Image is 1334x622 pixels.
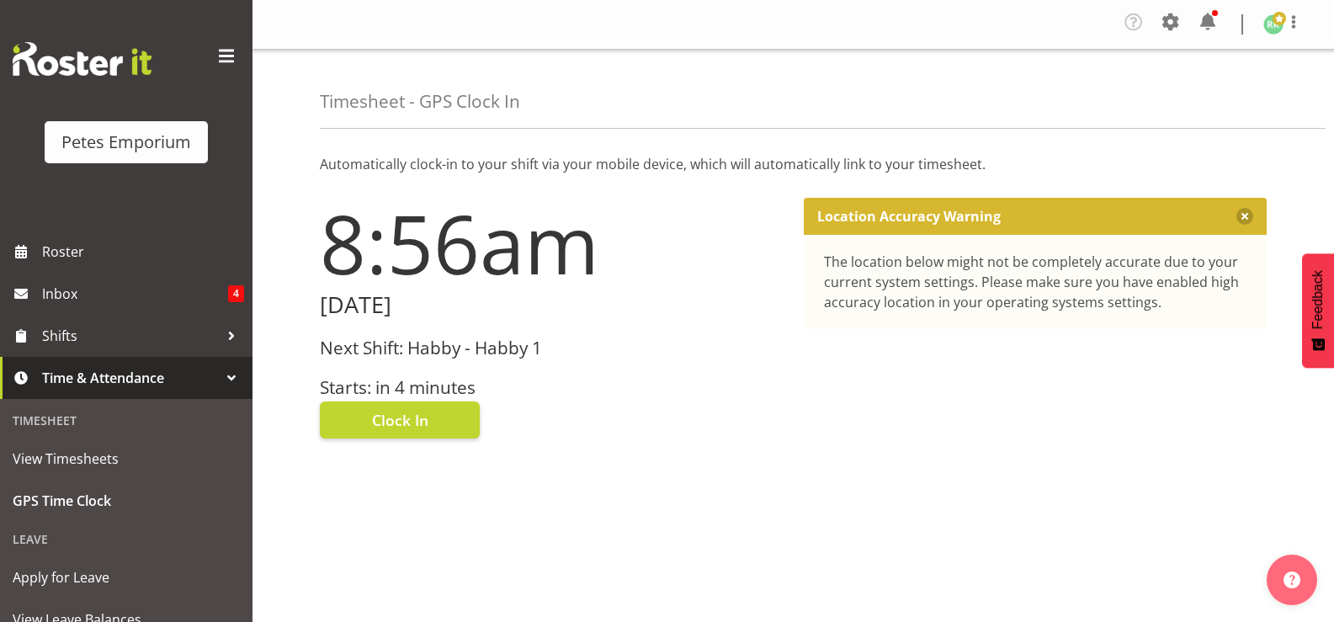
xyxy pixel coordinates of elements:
span: Time & Attendance [42,365,219,391]
span: GPS Time Clock [13,488,240,513]
button: Feedback - Show survey [1302,253,1334,368]
span: Roster [42,239,244,264]
div: Leave [4,522,248,556]
h4: Timesheet - GPS Clock In [320,92,520,111]
h3: Starts: in 4 minutes [320,378,784,397]
span: 4 [228,285,244,302]
span: Shifts [42,323,219,348]
img: help-xxl-2.png [1284,571,1300,588]
p: Automatically clock-in to your shift via your mobile device, which will automatically link to you... [320,154,1267,174]
span: Inbox [42,281,228,306]
div: Timesheet [4,403,248,438]
a: Apply for Leave [4,556,248,598]
a: GPS Time Clock [4,480,248,522]
h3: Next Shift: Habby - Habby 1 [320,338,784,358]
span: View Timesheets [13,446,240,471]
div: The location below might not be completely accurate due to your current system settings. Please m... [824,252,1247,312]
button: Close message [1236,208,1253,225]
button: Clock In [320,401,480,439]
span: Feedback [1310,270,1326,329]
h2: [DATE] [320,292,784,318]
img: Rosterit website logo [13,42,151,76]
img: ruth-robertson-taylor722.jpg [1263,14,1284,35]
span: Apply for Leave [13,565,240,590]
div: Petes Emporium [61,130,191,155]
p: Location Accuracy Warning [817,208,1001,225]
a: View Timesheets [4,438,248,480]
h1: 8:56am [320,198,784,289]
span: Clock In [372,409,428,431]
